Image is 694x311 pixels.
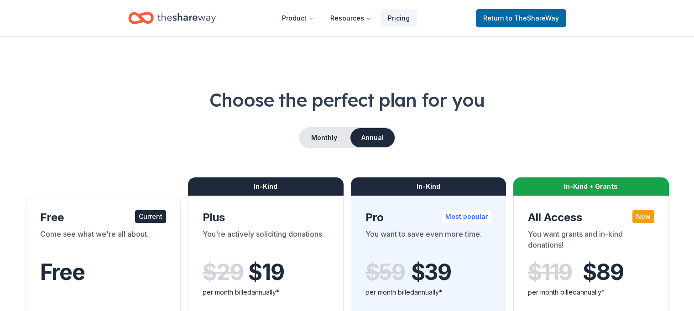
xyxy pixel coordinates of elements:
div: You want to save even more time. [365,228,492,254]
h1: Choose the perfect plan for you [22,87,672,113]
div: In-Kind + Grants [513,177,669,196]
a: Returnto TheShareWay [476,9,566,27]
button: Annual [350,128,395,147]
span: Free [40,259,85,285]
div: Pro [365,210,492,225]
span: $ 39 [411,259,451,285]
div: New [632,210,654,223]
div: Come see what we're all about. [40,228,167,254]
div: per month billed annually* [528,287,654,298]
div: Free [40,210,167,225]
div: You want grants and in-kind donations! [528,228,654,254]
span: to TheShareWay [506,14,559,22]
span: $ 19 [248,259,284,285]
div: All Access [528,210,654,225]
div: You're actively soliciting donations. [203,228,329,254]
div: In-Kind [188,177,344,196]
button: Monthly [300,128,349,147]
a: Home [128,7,216,29]
div: Plus [203,210,329,225]
div: per month billed annually* [203,287,329,298]
div: Most popular [442,210,491,223]
button: Resources [323,9,379,27]
button: Product [275,9,321,27]
nav: Main [275,7,417,29]
div: Current [135,210,166,223]
div: In-Kind [351,177,506,196]
div: per month billed annually* [365,287,492,298]
a: Pricing [381,9,417,27]
span: $ 89 [583,259,623,285]
span: Return [483,13,559,24]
